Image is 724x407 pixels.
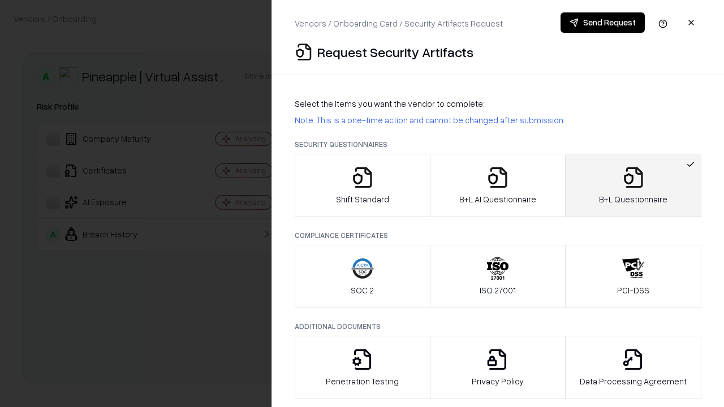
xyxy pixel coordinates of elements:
button: B+L AI Questionnaire [430,154,566,217]
button: Data Processing Agreement [565,336,701,399]
p: Privacy Policy [472,375,524,387]
p: Data Processing Agreement [580,375,687,387]
button: SOC 2 [295,245,430,308]
p: Vendors / Onboarding Card / Security Artifacts Request [295,18,503,29]
p: ISO 27001 [480,284,516,296]
button: Privacy Policy [430,336,566,399]
p: Additional Documents [295,322,701,331]
p: Note: This is a one-time action and cannot be changed after submission. [295,114,701,126]
button: ISO 27001 [430,245,566,308]
p: Shift Standard [336,193,389,205]
p: Select the items you want the vendor to complete: [295,98,701,110]
p: Security Questionnaires [295,140,701,149]
p: Penetration Testing [326,375,399,387]
p: Compliance Certificates [295,231,701,240]
button: Send Request [561,12,645,33]
p: B+L AI Questionnaire [459,193,536,205]
button: Penetration Testing [295,336,430,399]
p: Request Security Artifacts [317,43,473,61]
button: Shift Standard [295,154,430,217]
button: PCI-DSS [565,245,701,308]
p: B+L Questionnaire [599,193,667,205]
p: PCI-DSS [617,284,649,296]
button: B+L Questionnaire [565,154,701,217]
p: SOC 2 [351,284,374,296]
